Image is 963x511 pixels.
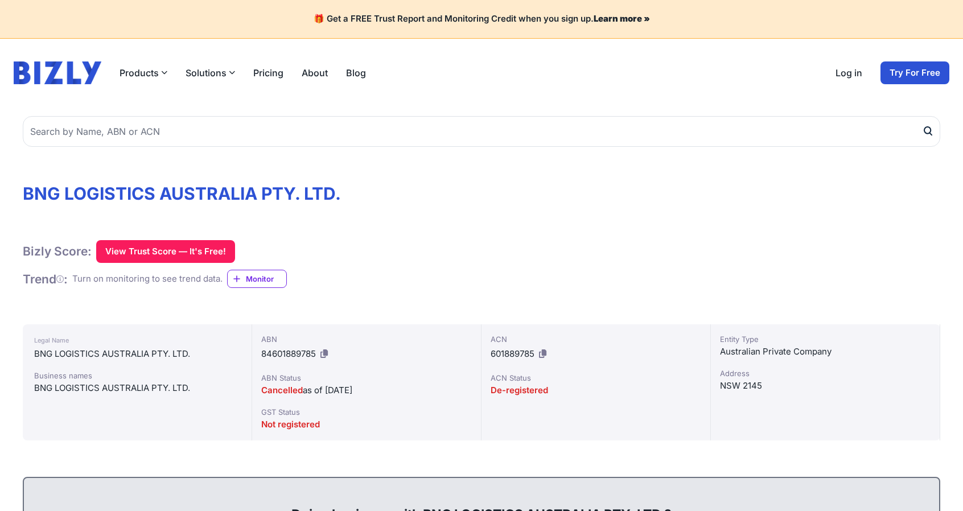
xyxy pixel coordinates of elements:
div: ACN [491,333,701,345]
div: Address [720,368,931,379]
div: Legal Name [34,333,240,347]
h1: BNG LOGISTICS AUSTRALIA PTY. LTD. [23,183,940,204]
div: Turn on monitoring to see trend data. [72,273,223,286]
a: Monitor [227,270,287,288]
div: ABN [261,333,472,345]
button: Products [120,66,167,80]
div: ABN Status [261,372,472,384]
div: Entity Type [720,333,931,345]
span: De-registered [491,385,548,395]
h1: Trend : [23,271,68,287]
h4: 🎁 Get a FREE Trust Report and Monitoring Credit when you sign up. [14,14,949,24]
a: Pricing [253,66,283,80]
span: 84601889785 [261,348,316,359]
div: Business names [34,370,240,381]
span: Monitor [246,273,286,285]
a: Try For Free [880,61,949,84]
div: Australian Private Company [720,345,931,358]
a: About [302,66,328,80]
button: View Trust Score — It's Free! [96,240,235,263]
a: Log in [836,66,862,80]
span: Cancelled [261,385,303,395]
div: ACN Status [491,372,701,384]
input: Search by Name, ABN or ACN [23,116,940,147]
a: Blog [346,66,366,80]
h1: Bizly Score: [23,244,92,259]
div: BNG LOGISTICS AUSTRALIA PTY. LTD. [34,347,240,361]
div: GST Status [261,406,472,418]
button: Solutions [186,66,235,80]
a: Learn more » [594,13,650,24]
div: NSW 2145 [720,379,931,393]
div: as of [DATE] [261,384,472,397]
div: BNG LOGISTICS AUSTRALIA PTY. LTD. [34,381,240,395]
span: 601889785 [491,348,534,359]
span: Not registered [261,419,320,430]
